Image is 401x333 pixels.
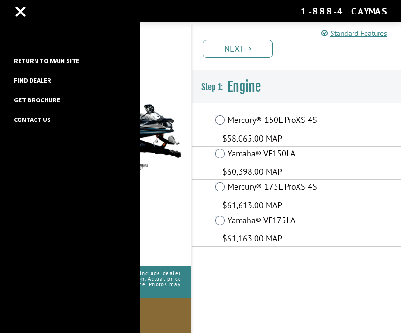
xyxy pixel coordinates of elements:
[203,40,273,58] a: Next
[222,132,282,145] span: $58,065.00 MAP
[192,70,401,104] h3: Engine
[9,55,84,67] a: Return to main site
[9,74,56,86] a: Find Dealer
[222,232,282,245] span: $61,163.00 MAP
[9,94,65,106] a: Get Brochure
[228,182,331,194] label: Mercury® 175L ProXS 4S
[222,199,282,212] span: $61,613.00 MAP
[301,5,387,17] div: 1-888-4CAYMAS
[9,113,55,126] a: Contact Us
[228,149,331,161] label: Yamaha® VF150LA
[321,28,387,39] a: Standard Features
[228,215,331,228] label: Yamaha® VF175LA
[200,38,401,58] ul: Pagination
[228,115,331,128] label: Mercury® 150L ProXS 4S
[222,165,282,178] span: $60,398.00 MAP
